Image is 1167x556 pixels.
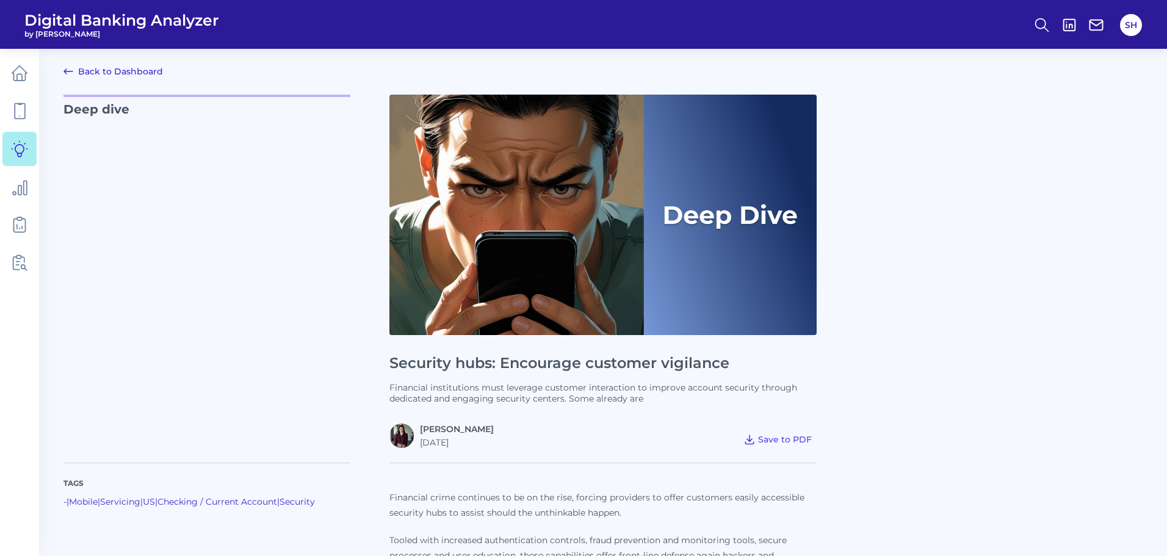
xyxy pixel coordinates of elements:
[69,496,98,507] a: Mobile
[420,437,494,448] div: [DATE]
[280,496,315,507] a: Security
[24,29,219,38] span: by [PERSON_NAME]
[1120,14,1142,36] button: SH
[63,95,350,448] p: Deep dive
[63,496,67,507] span: -
[63,478,350,489] p: Tags
[63,64,163,79] a: Back to Dashboard
[277,496,280,507] span: |
[739,431,817,448] button: Save to PDF
[140,496,143,507] span: |
[389,424,414,448] img: RNFetchBlobTmp_0b8yx2vy2p867rz195sbp4h.png
[67,496,69,507] span: |
[157,496,277,507] a: Checking / Current Account
[389,490,817,521] p: Financial crime continues to be on the rise, forcing providers to offer customers easily accessib...
[98,496,100,507] span: |
[420,424,494,435] a: [PERSON_NAME]
[155,496,157,507] span: |
[758,434,812,445] span: Save to PDF
[143,496,155,507] a: US
[100,496,140,507] a: Servicing
[389,355,817,372] h1: Security hubs: Encourage customer vigilance
[389,382,817,404] p: Financial institutions must leverage customer interaction to improve account security through ded...
[389,95,817,335] img: Deep Dives with Right Label.png
[24,11,219,29] span: Digital Banking Analyzer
